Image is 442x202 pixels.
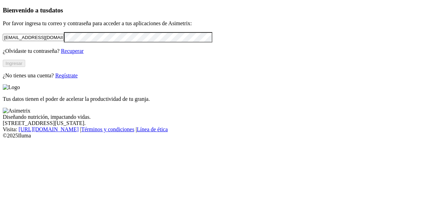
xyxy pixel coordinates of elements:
[81,126,134,132] a: Términos y condiciones
[3,34,64,41] input: Tu correo
[3,7,439,14] h3: Bienvenido a tus
[48,7,63,14] span: datos
[3,84,20,90] img: Logo
[55,73,78,78] a: Regístrate
[3,96,439,102] p: Tus datos tienen el poder de acelerar la productividad de tu granja.
[19,126,79,132] a: [URL][DOMAIN_NAME]
[3,60,25,67] button: Ingresar
[3,133,439,139] div: © 2025 Iluma
[3,73,439,79] p: ¿No tienes una cuenta?
[137,126,168,132] a: Línea de ética
[3,20,439,27] p: Por favor ingresa tu correo y contraseña para acceder a tus aplicaciones de Asimetrix:
[3,114,439,120] div: Diseñando nutrición, impactando vidas.
[3,120,439,126] div: [STREET_ADDRESS][US_STATE].
[3,126,439,133] div: Visita : | |
[3,48,439,54] p: ¿Olvidaste tu contraseña?
[3,108,30,114] img: Asimetrix
[61,48,84,54] a: Recuperar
